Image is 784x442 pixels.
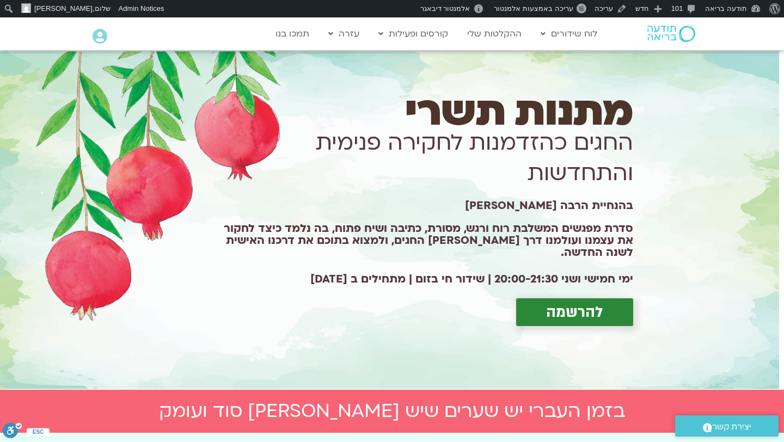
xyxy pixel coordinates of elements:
span: יצירת קשר [712,420,751,434]
h1: מתנות תשרי [206,97,633,127]
span: [PERSON_NAME] [34,4,93,13]
h2: ימי חמישי ושני 20:00-21:30 | שידור חי בזום | מתחילים ב [DATE] [206,273,633,285]
a: תמכו בנו [270,23,315,44]
h1: החגים כהזדמנות לחקירה פנימית והתחדשות [206,128,633,189]
a: עזרה [323,23,365,44]
h2: בזמן העברי יש שערים שיש [PERSON_NAME] סוד ועומק [87,401,697,422]
a: לוח שידורים [535,23,603,44]
a: יצירת קשר [675,415,779,437]
a: ההקלטות שלי [462,23,527,44]
a: להרשמה [516,298,633,326]
a: קורסים ופעילות [373,23,454,44]
span: עריכה באמצעות אלמנטור [494,4,573,13]
h1: סדרת מפגשים המשלבת רוח ורגש, מסורת, כתיבה ושיח פתוח, בה נלמד כיצד לחקור את עצמנו ועולמנו דרך [PER... [206,223,633,259]
img: תודעה בריאה [647,26,695,42]
h1: בהנחיית הרבה [PERSON_NAME] [206,204,633,208]
span: להרשמה [546,304,603,321]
